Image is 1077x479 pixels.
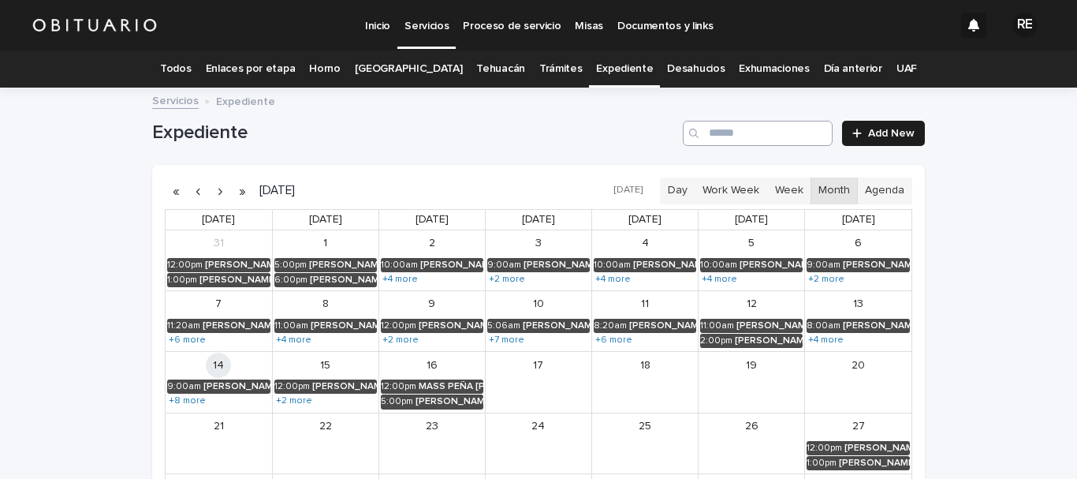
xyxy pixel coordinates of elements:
div: 1:00pm [807,458,837,469]
div: 2:00pm [700,335,732,346]
div: 9:00am [487,260,521,271]
a: Monday [306,210,345,230]
div: 1:00pm [167,275,197,286]
td: September 8, 2025 [272,290,378,351]
div: 12:00pm [167,260,203,271]
a: Show 6 more events [594,334,634,346]
a: Todos [160,51,191,88]
td: September 15, 2025 [272,352,378,413]
h1: Expediente [152,122,676,144]
a: Show 4 more events [807,334,845,346]
td: September 19, 2025 [699,352,805,413]
td: September 6, 2025 [805,230,911,290]
a: Servicios [152,91,199,109]
div: [PERSON_NAME] [PERSON_NAME] SANTIAGO [419,320,483,331]
div: 8:00am [807,320,840,331]
a: Expediente [596,51,653,88]
button: [DATE] [606,179,650,202]
a: Show 4 more events [381,273,419,286]
div: [PERSON_NAME] [PERSON_NAME] [309,260,377,271]
td: September 1, 2025 [272,230,378,290]
div: 5:00pm [381,396,413,407]
div: [PERSON_NAME] [310,275,377,286]
a: September 5, 2025 [739,231,764,256]
div: [PERSON_NAME] MOLOTL [PERSON_NAME] [416,396,483,407]
span: Add New [868,128,915,139]
div: 9:00am [807,260,840,271]
a: Wednesday [519,210,558,230]
div: [PERSON_NAME] [PERSON_NAME] [311,320,377,331]
button: Previous month [187,178,209,204]
td: September 26, 2025 [699,413,805,473]
button: Week [766,178,811,204]
a: UAF [896,51,917,88]
td: September 10, 2025 [485,290,591,351]
div: [PERSON_NAME] [312,381,377,392]
a: September 22, 2025 [313,414,338,440]
button: Day [660,178,695,204]
div: 11:20am [167,320,200,331]
td: September 23, 2025 [378,413,485,473]
div: 12:00pm [274,381,310,392]
div: 9:00am [167,381,201,392]
div: [PERSON_NAME] [199,275,270,286]
div: [PERSON_NAME] [PERSON_NAME] [524,260,590,271]
a: Show 2 more events [487,273,527,286]
button: Month [811,178,858,204]
a: September 26, 2025 [739,414,764,440]
a: Saturday [839,210,878,230]
a: Show 4 more events [274,334,313,346]
a: Show 7 more events [487,334,526,346]
input: Search [683,121,833,146]
a: Add New [842,121,925,146]
div: [PERSON_NAME] [PERSON_NAME] [629,320,696,331]
td: September 16, 2025 [378,352,485,413]
a: Show 4 more events [594,273,632,286]
button: Agenda [857,178,912,204]
a: Show 2 more events [381,334,420,346]
a: Show 4 more events [700,273,739,286]
td: August 31, 2025 [166,230,272,290]
a: September 17, 2025 [526,353,551,378]
div: [PERSON_NAME] [PERSON_NAME] [203,381,270,392]
td: September 18, 2025 [592,352,699,413]
td: September 13, 2025 [805,290,911,351]
td: September 9, 2025 [378,290,485,351]
div: 5:06am [487,320,520,331]
div: 12:00pm [381,381,416,392]
a: September 16, 2025 [419,353,445,378]
a: [GEOGRAPHIC_DATA] [355,51,463,88]
td: September 17, 2025 [485,352,591,413]
a: Enlaces por etapa [206,51,296,88]
div: 8:20am [594,320,627,331]
div: [PERSON_NAME] SAID [740,260,803,271]
p: Expediente [216,92,275,109]
a: Tehuacán [476,51,525,88]
div: [PERSON_NAME] [843,260,910,271]
a: September 24, 2025 [526,414,551,440]
a: September 25, 2025 [632,414,658,440]
div: [PERSON_NAME] [420,260,483,271]
button: Next month [209,178,231,204]
div: 11:00am [274,320,308,331]
a: September 9, 2025 [419,292,445,317]
div: [PERSON_NAME] [736,320,803,331]
a: August 31, 2025 [206,231,231,256]
td: September 21, 2025 [166,413,272,473]
a: Exhumaciones [739,51,809,88]
a: Día anterior [824,51,882,88]
td: September 5, 2025 [699,230,805,290]
a: September 7, 2025 [206,292,231,317]
button: Previous year [165,178,187,204]
a: September 14, 2025 [206,353,231,378]
div: [PERSON_NAME] [PERSON_NAME][US_STATE] [205,260,270,271]
td: September 2, 2025 [378,230,485,290]
div: [PERSON_NAME] [203,320,270,331]
div: 10:00am [700,260,737,271]
div: MASS PEÑA [PERSON_NAME] [419,381,483,392]
a: September 27, 2025 [846,414,871,440]
button: Work Week [695,178,767,204]
div: [PERSON_NAME] [PERSON_NAME] [844,443,910,454]
a: September 1, 2025 [313,231,338,256]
